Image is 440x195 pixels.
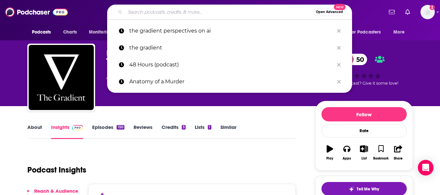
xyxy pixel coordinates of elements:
[134,124,152,139] a: Reviews
[220,124,236,139] a: Similar
[72,125,83,130] img: Podchaser Pro
[386,7,397,18] a: Show notifications dropdown
[420,5,435,19] span: Logged in as ABolliger
[129,56,334,73] p: 48 Hours (podcast)
[84,26,121,38] button: open menu
[330,81,398,86] span: Good podcast? Give it some love!
[107,39,352,56] a: the gradient
[334,4,346,10] span: New
[129,39,334,56] p: the gradient
[357,187,379,192] span: Tell Me Why
[92,124,124,139] a: Episodes150
[355,141,372,164] button: List
[117,125,124,130] div: 150
[107,22,352,39] a: the gradient perspectives on ai
[59,26,81,38] a: Charts
[389,26,413,38] button: open menu
[321,107,407,121] button: Follow
[393,28,405,37] span: More
[125,7,313,17] input: Search podcasts, credits, & more...
[373,157,389,160] div: Bookmark
[403,7,413,18] a: Show notifications dropdown
[321,124,407,137] div: Rate
[350,54,367,65] span: 50
[394,157,403,160] div: Share
[418,160,433,175] div: Open Intercom Messenger
[89,28,112,37] span: Monitoring
[107,73,352,90] a: Anatomy of a Murder
[34,188,78,194] p: Reach & Audience
[32,28,51,37] span: Podcasts
[321,141,338,164] button: Play
[350,28,381,37] span: For Podcasters
[338,141,355,164] button: Apps
[129,73,334,90] p: Anatomy of a Murder
[195,124,211,139] a: Lists1
[362,157,367,160] div: List
[182,125,186,130] div: 3
[27,124,42,139] a: About
[430,5,435,10] svg: Add a profile image
[373,141,390,164] button: Bookmark
[326,157,333,160] div: Play
[106,49,153,56] span: [PERSON_NAME]
[63,28,77,37] span: Charts
[162,124,186,139] a: Credits3
[343,157,351,160] div: Apps
[107,56,352,73] a: 48 Hours (podcast)
[29,45,94,110] img: The Gradient: Perspectives on AI
[315,49,413,90] div: 50Good podcast? Give it some love!
[420,5,435,19] button: Show profile menu
[129,22,334,39] p: the gradient perspectives on ai
[343,54,367,65] a: 50
[5,6,68,18] img: Podchaser - Follow, Share and Rate Podcasts
[27,165,86,175] h1: Podcast Insights
[106,74,212,81] div: A weekly podcast
[420,5,435,19] img: User Profile
[349,187,354,192] img: tell me why sparkle
[316,10,343,14] span: Open Advanced
[51,124,83,139] a: InsightsPodchaser Pro
[390,141,406,164] button: Share
[313,8,346,16] button: Open AdvancedNew
[27,26,60,38] button: open menu
[107,5,352,20] div: Search podcasts, credits, & more...
[346,26,390,38] button: open menu
[208,125,211,130] div: 1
